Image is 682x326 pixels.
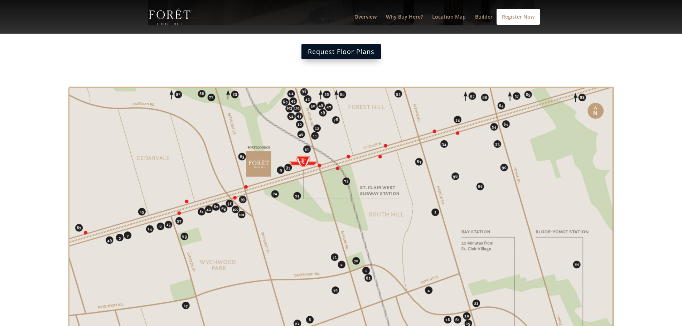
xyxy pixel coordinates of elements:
[475,14,493,34] a: Builder
[354,14,377,34] a: Overview
[386,14,423,34] a: Why Buy Here?
[301,44,381,59] a: Request Floor Plans
[497,9,540,25] a: Register Now
[149,9,193,25] img: Foret Condos in Forest Hill
[432,14,466,34] a: Location Map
